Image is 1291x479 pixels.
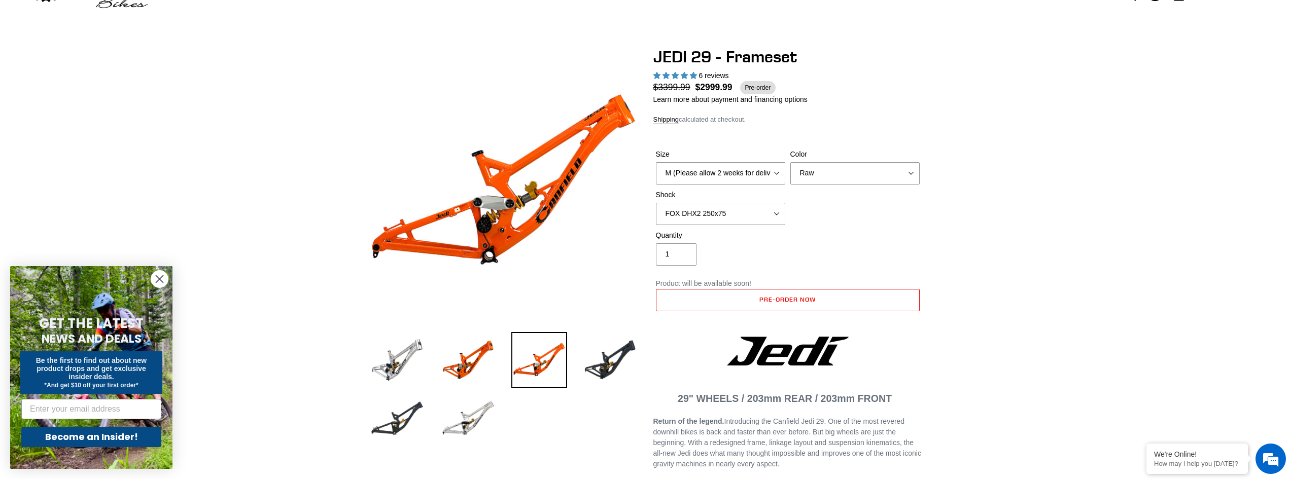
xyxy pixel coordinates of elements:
img: Load image into Gallery viewer, JEDI 29 - Frameset [511,332,567,388]
div: We're Online! [1154,450,1240,458]
span: Introducing the Canfield Jedi 29. One of the most revered downhill bikes is back and faster than ... [653,417,921,468]
a: Shipping [653,116,679,124]
label: Size [656,149,785,160]
div: Navigation go back [11,56,26,71]
a: Learn more about payment and financing options [653,95,808,103]
img: Load image into Gallery viewer, JEDI 29 - Frameset [369,391,425,447]
button: Add to cart [656,289,920,311]
label: Shock [656,190,785,200]
textarea: Type your message and hit 'Enter' [5,277,193,312]
button: Become an Insider! [21,427,161,447]
p: Product will be available soon! [656,278,920,289]
h1: JEDI 29 - Frameset [653,47,922,66]
img: d_696896380_company_1647369064580_696896380 [32,51,58,76]
span: We're online! [59,128,140,230]
span: $2999.99 [695,81,732,94]
img: Load image into Gallery viewer, JEDI 29 - Frameset [582,332,638,388]
span: Pre-order now [759,296,815,303]
label: Quantity [656,230,785,241]
span: $3399.99 [653,81,695,94]
span: NEWS AND DEALS [42,330,142,347]
div: calculated at checkout. [653,115,922,125]
p: How may I help you today? [1154,460,1240,467]
div: Chat with us now [68,57,186,70]
img: Load image into Gallery viewer, JEDI 29 - Frameset [440,332,496,388]
span: Be the first to find out about new product drops and get exclusive insider deals. [36,356,147,381]
span: GET THE LATEST [39,314,144,333]
img: Load image into Gallery viewer, JEDI 29 - Frameset [440,391,496,447]
span: 6 reviews [699,71,728,80]
label: Color [790,149,920,160]
img: Load image into Gallery viewer, JEDI 29 - Frameset [369,332,425,388]
button: Close dialog [151,270,168,288]
input: Enter your email address [21,399,161,419]
span: 29" WHEELS / 203mm REAR / 203mm FRONT [678,393,892,404]
b: Return of the legend. [653,417,724,425]
div: Minimize live chat window [166,5,191,29]
span: Pre-order [740,81,776,94]
span: *And get $10 off your first order* [44,382,138,389]
span: 5.00 stars [653,71,699,80]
